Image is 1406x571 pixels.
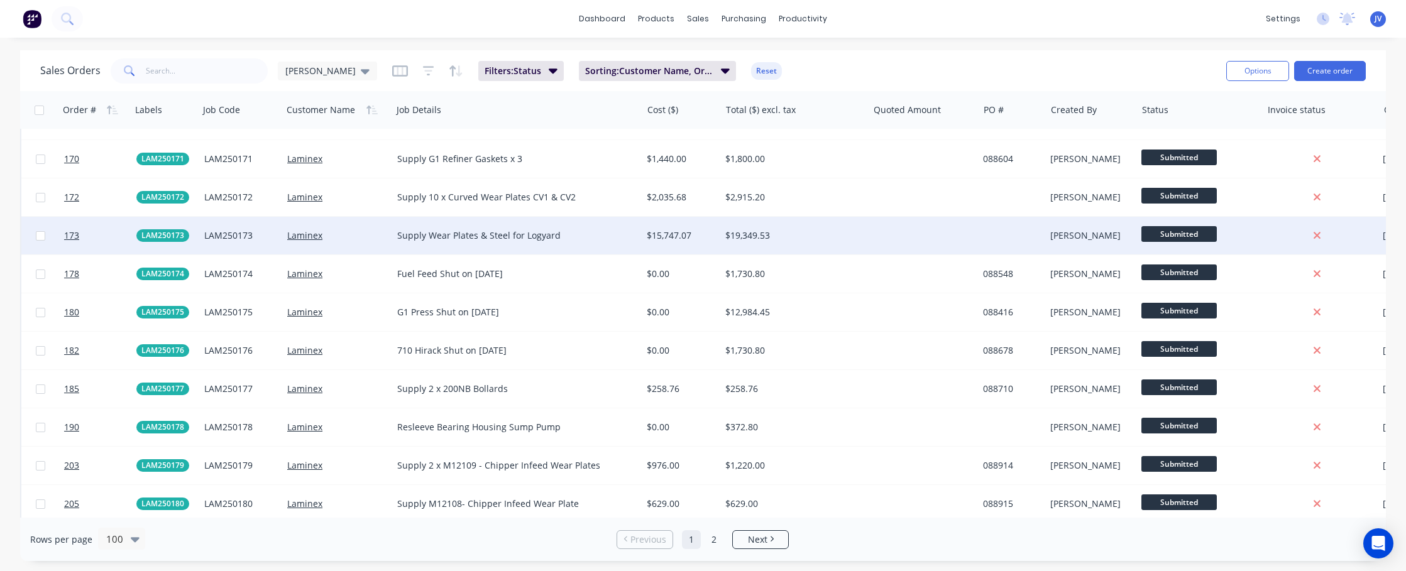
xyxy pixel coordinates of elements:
[1141,341,1217,357] span: Submitted
[141,306,184,318] span: LAM250175
[397,191,625,204] div: Supply 10 x Curved Wear Plates CV1 & CV2
[632,9,681,28] div: products
[485,65,541,77] span: Filters: Status
[64,217,136,254] a: 173
[141,268,184,280] span: LAM250174
[647,153,712,165] div: $1,440.00
[136,268,189,280] button: LAM250174
[23,9,41,28] img: Factory
[725,421,856,433] div: $372.80
[579,61,736,81] button: Sorting:Customer Name, Order #
[136,229,189,242] button: LAM250173
[630,533,666,546] span: Previous
[1050,459,1128,472] div: [PERSON_NAME]
[64,332,136,369] a: 182
[647,268,712,280] div: $0.00
[983,268,1037,280] div: 088548
[705,530,723,549] a: Page 2
[397,459,625,472] div: Supply 2 x M12109 - Chipper Infeed Wear Plates
[647,191,712,204] div: $2,035.68
[726,104,796,116] div: Total ($) excl. tax
[287,498,322,509] a: Laminex
[64,255,136,293] a: 178
[204,383,274,395] div: LAM250177
[647,229,712,242] div: $15,747.07
[1050,344,1128,357] div: [PERSON_NAME]
[64,191,79,204] span: 172
[725,229,856,242] div: $19,349.53
[287,344,322,356] a: Laminex
[751,62,782,80] button: Reset
[136,344,189,357] button: LAM250176
[285,64,356,77] span: [PERSON_NAME]
[204,421,274,433] div: LAM250178
[141,344,184,357] span: LAM250176
[725,153,856,165] div: $1,800.00
[612,530,794,549] ul: Pagination
[983,498,1037,510] div: 088915
[287,191,322,203] a: Laminex
[64,178,136,216] a: 172
[64,383,79,395] span: 185
[1294,61,1366,81] button: Create order
[397,229,625,242] div: Supply Wear Plates & Steel for Logyard
[983,383,1037,395] div: 088710
[204,191,274,204] div: LAM250172
[725,268,856,280] div: $1,730.80
[136,421,189,433] button: LAM250178
[1142,104,1168,116] div: Status
[287,153,322,165] a: Laminex
[983,153,1037,165] div: 088604
[984,104,1004,116] div: PO #
[682,530,701,549] a: Page 1 is your current page
[141,459,184,472] span: LAM250179
[136,306,189,318] button: LAM250175
[136,191,189,204] button: LAM250172
[983,306,1037,318] div: 088416
[146,58,268,84] input: Search...
[397,268,625,280] div: Fuel Feed Shut on [DATE]
[287,268,322,280] a: Laminex
[136,498,189,510] button: LAM250180
[63,104,96,116] div: Order #
[647,306,712,318] div: $0.00
[1141,150,1217,165] span: Submitted
[1141,456,1217,472] span: Submitted
[1050,498,1128,510] div: [PERSON_NAME]
[1050,268,1128,280] div: [PERSON_NAME]
[204,268,274,280] div: LAM250174
[1141,418,1217,433] span: Submitted
[135,104,162,116] div: Labels
[1141,226,1217,242] span: Submitted
[725,498,856,510] div: $629.00
[573,9,632,28] a: dashboard
[397,104,441,116] div: Job Details
[64,229,79,242] span: 173
[141,191,184,204] span: LAM250172
[64,459,79,472] span: 203
[1050,421,1128,433] div: [PERSON_NAME]
[1141,264,1217,280] span: Submitted
[141,421,184,433] span: LAM250178
[141,229,184,242] span: LAM250173
[136,383,189,395] button: LAM250177
[1141,188,1217,204] span: Submitted
[647,383,712,395] div: $258.76
[397,383,625,395] div: Supply 2 x 200NB Bollards
[1050,383,1128,395] div: [PERSON_NAME]
[874,104,941,116] div: Quoted Amount
[287,229,322,241] a: Laminex
[64,293,136,331] a: 180
[141,498,184,510] span: LAM250180
[141,153,184,165] span: LAM250171
[287,383,322,394] a: Laminex
[203,104,240,116] div: Job Code
[204,306,274,318] div: LAM250175
[397,498,625,510] div: Supply M12108- Chipper Infeed Wear Plate
[136,459,189,472] button: LAM250179
[983,459,1037,472] div: 088914
[1050,229,1128,242] div: [PERSON_NAME]
[983,344,1037,357] div: 088678
[748,533,767,546] span: Next
[64,370,136,408] a: 185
